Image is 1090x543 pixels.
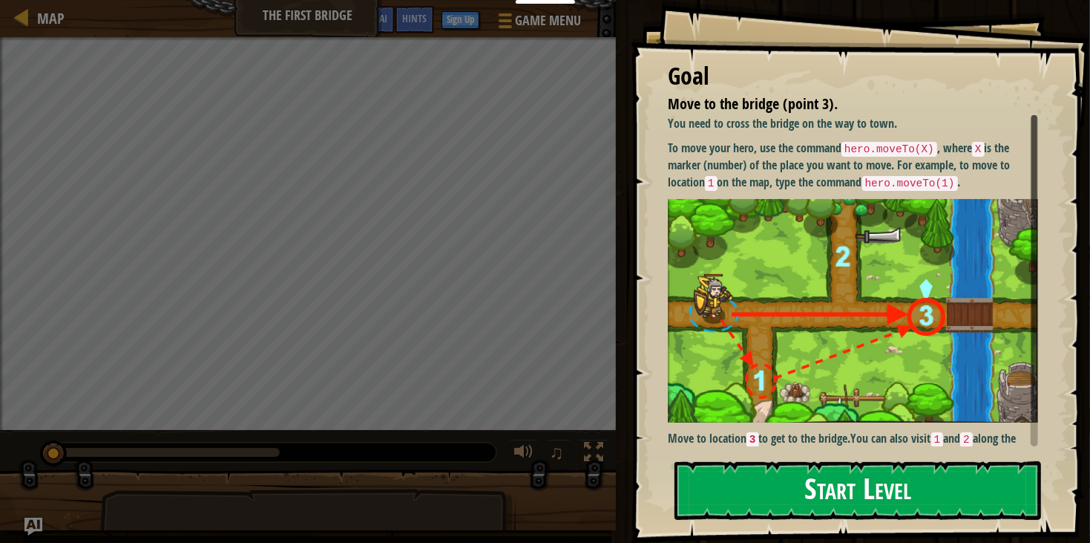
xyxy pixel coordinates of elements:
[441,11,479,29] button: Sign Up
[649,94,1034,115] li: Move to the bridge (point 3).
[668,430,1038,464] p: You can also visit and along the way.
[674,461,1041,520] button: Start Level
[668,430,851,446] strong: Move to location to get to the bridge.
[487,6,590,41] button: Game Menu
[24,518,42,536] button: Ask AI
[37,8,65,28] span: Map
[746,432,759,447] code: 3
[579,439,608,469] button: Toggle fullscreen
[402,11,427,25] span: Hints
[862,176,958,191] code: hero.moveTo(1)
[546,439,571,469] button: ♫
[705,176,718,191] code: 1
[509,439,539,469] button: Adjust volume
[931,432,944,447] code: 1
[30,8,65,28] a: Map
[960,432,973,447] code: 2
[355,6,395,33] button: Ask AI
[362,11,387,25] span: Ask AI
[515,11,581,30] span: Game Menu
[668,115,1038,132] p: You need to cross the bridge on the way to town.
[841,142,937,157] code: hero.moveTo(X)
[668,140,1038,192] p: To move your hero, use the command , where is the marker (number) of the place you want to move. ...
[972,142,985,157] code: X
[549,441,564,464] span: ♫
[668,59,1038,94] div: Goal
[668,199,1038,423] img: M7l1b
[668,94,838,114] span: Move to the bridge (point 3).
